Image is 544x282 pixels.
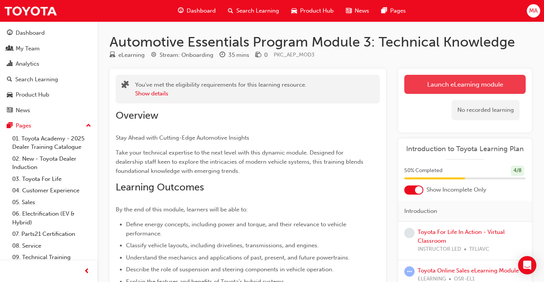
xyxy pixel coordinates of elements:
[86,121,91,131] span: up-icon
[355,6,369,15] span: News
[7,61,13,68] span: chart-icon
[9,185,94,197] a: 04. Customer Experience
[7,107,13,114] span: news-icon
[16,60,39,68] div: Analytics
[274,52,315,58] span: Learning resource code
[228,51,249,60] div: 35 mins
[469,245,489,254] span: TFLIAVC
[264,51,268,60] div: 0
[116,149,365,174] span: Take your technical expertise to the next level with this dynamic module. Designed for dealership...
[3,103,94,118] a: News
[7,45,13,52] span: people-icon
[300,6,334,15] span: Product Hub
[452,100,520,120] div: No recorded learning
[118,51,145,60] div: eLearning
[84,267,90,276] span: prev-icon
[9,251,94,263] a: 09. Technical Training
[527,4,540,18] button: MA
[126,242,319,249] span: Classify vehicle layouts, including drivelines, transmissions, and engines.
[220,52,225,59] span: clock-icon
[7,76,12,83] span: search-icon
[9,153,94,173] a: 02. New - Toyota Dealer Induction
[3,88,94,102] a: Product Hub
[16,106,30,115] div: News
[135,89,168,98] button: Show details
[3,73,94,87] a: Search Learning
[3,24,94,119] button: DashboardMy TeamAnalyticsSearch LearningProduct HubNews
[9,240,94,252] a: 08. Service
[220,50,249,60] div: Duration
[418,229,505,244] a: Toyota For Life In Action - Virtual Classroom
[135,81,307,98] div: You've met the eligibility requirements for this learning resource.
[255,50,268,60] div: Price
[9,228,94,240] a: 07. Parts21 Certification
[404,228,415,238] span: learningRecordVerb_NONE-icon
[255,52,261,59] span: money-icon
[518,256,536,274] div: Open Intercom Messenger
[9,208,94,228] a: 06. Electrification (EV & Hybrid)
[375,3,412,19] a: pages-iconPages
[116,134,249,141] span: Stay Ahead with Cutting-Edge Automotive Insights
[418,267,519,274] a: Toyota Online Sales eLearning Module
[187,6,216,15] span: Dashboard
[291,6,297,16] span: car-icon
[16,90,49,99] div: Product Hub
[418,245,461,254] span: INSTRUCTOR LED
[4,2,57,19] img: Trak
[126,221,348,237] span: Define energy concepts, including power and torque, and their relevance to vehicle performance.
[511,166,524,176] div: 4 / 8
[404,166,442,175] span: 50 % Completed
[404,145,526,153] a: Introduction to Toyota Learning Plan
[426,185,486,194] span: Show Incomplete Only
[340,3,375,19] a: news-iconNews
[16,121,31,130] div: Pages
[126,266,334,273] span: Describe the role of suspension and steering components in vehicle operation.
[151,50,213,60] div: Stream
[7,30,13,37] span: guage-icon
[160,51,213,60] div: Stream: Onboarding
[3,119,94,133] button: Pages
[7,92,13,98] span: car-icon
[110,34,532,50] h1: Automotive Essentials Program Module 3: Technical Knowledge
[110,52,115,59] span: learningResourceType_ELEARNING-icon
[390,6,406,15] span: Pages
[236,6,279,15] span: Search Learning
[110,50,145,60] div: Type
[404,266,415,277] span: learningRecordVerb_ATTEMPT-icon
[116,206,248,213] span: By the end of this module, learners will be able to:
[9,173,94,185] a: 03. Toyota For Life
[529,6,538,15] span: MA
[9,197,94,208] a: 05. Sales
[222,3,285,19] a: search-iconSearch Learning
[3,57,94,71] a: Analytics
[15,75,58,84] div: Search Learning
[7,122,13,129] span: pages-icon
[151,52,157,59] span: target-icon
[3,26,94,40] a: Dashboard
[116,110,158,121] span: Overview
[346,6,352,16] span: news-icon
[126,254,350,261] span: Understand the mechanics and applications of past, present, and future powertrains.
[172,3,222,19] a: guage-iconDashboard
[116,181,204,193] span: Learning Outcomes
[228,6,233,16] span: search-icon
[16,44,40,53] div: My Team
[285,3,340,19] a: car-iconProduct Hub
[178,6,184,16] span: guage-icon
[404,75,526,94] a: Launch eLearning module
[16,29,45,37] div: Dashboard
[3,42,94,56] a: My Team
[121,81,129,90] span: puzzle-icon
[404,207,437,216] span: Introduction
[381,6,387,16] span: pages-icon
[9,133,94,153] a: 01. Toyota Academy - 2025 Dealer Training Catalogue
